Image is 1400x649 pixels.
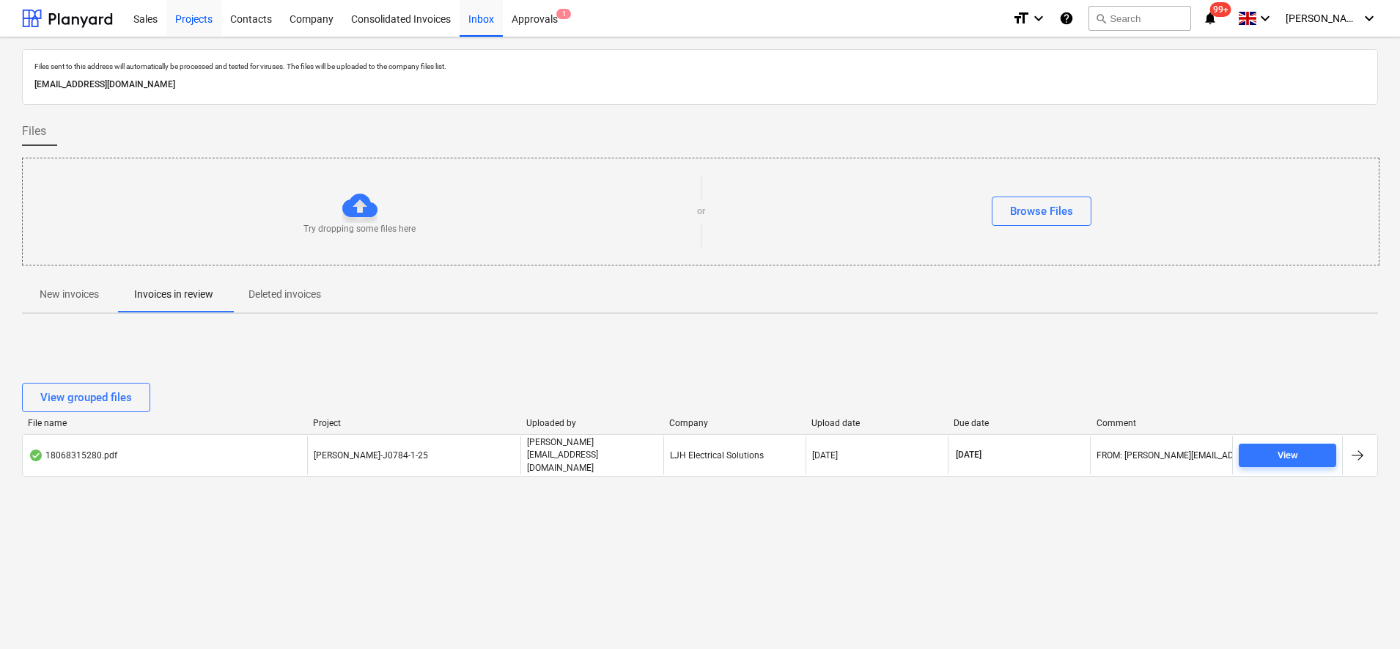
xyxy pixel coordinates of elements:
span: [DATE] [954,449,983,461]
i: keyboard_arrow_down [1030,10,1047,27]
p: New invoices [40,287,99,302]
span: Files [22,122,46,140]
div: Comment [1097,418,1227,428]
p: Try dropping some files here [303,223,416,235]
div: Browse Files [1010,202,1073,221]
span: 99+ [1210,2,1231,17]
div: File name [28,418,301,428]
p: Files sent to this address will automatically be processed and tested for viruses. The files will... [34,62,1366,71]
button: View grouped files [22,383,150,412]
p: or [697,205,705,218]
div: Due date [954,418,1084,428]
div: Project [313,418,515,428]
span: [PERSON_NAME] [1286,12,1359,24]
div: OCR finished [29,450,43,461]
p: Deleted invoices [248,287,321,302]
div: LJH Electrical Solutions [663,436,806,474]
button: Search [1088,6,1191,31]
div: Upload date [811,418,942,428]
div: [DATE] [812,450,838,461]
div: View [1278,447,1298,464]
i: notifications [1203,10,1217,27]
button: Browse Files [992,197,1091,226]
i: Knowledge base [1059,10,1074,27]
div: Uploaded by [526,418,657,428]
span: 1 [556,9,571,19]
div: View grouped files [40,388,132,407]
p: [PERSON_NAME][EMAIL_ADDRESS][DOMAIN_NAME] [527,436,657,474]
div: 18068315280.pdf [29,450,117,461]
p: [EMAIL_ADDRESS][DOMAIN_NAME] [34,77,1366,92]
div: Try dropping some files hereorBrowse Files [22,158,1379,265]
div: Company [669,418,800,428]
i: keyboard_arrow_down [1360,10,1378,27]
span: search [1095,12,1107,24]
button: View [1239,444,1336,467]
iframe: Chat Widget [1327,579,1400,649]
i: format_size [1012,10,1030,27]
p: Invoices in review [134,287,213,302]
i: keyboard_arrow_down [1256,10,1274,27]
span: Wizu York-J0784-1-25 [314,450,428,461]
